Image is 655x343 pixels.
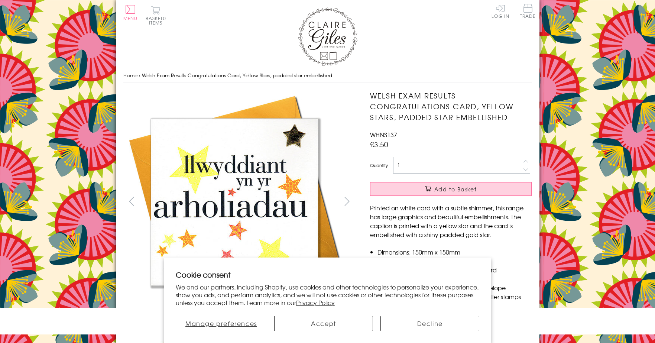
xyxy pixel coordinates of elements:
[149,15,166,26] span: 0 items
[492,4,509,18] a: Log In
[377,256,532,265] li: Blank inside for your own message
[298,7,357,66] img: Claire Giles Greetings Cards
[370,90,532,122] h1: Welsh Exam Results Congratulations Card, Yellow Stars, padded star embellished
[142,72,332,79] span: Welsh Exam Results Congratulations Card, Yellow Stars, padded star embellished
[370,203,532,239] p: Printed on white card with a subtle shimmer, this range has large graphics and beautiful embellis...
[338,193,355,210] button: next
[123,5,138,20] button: Menu
[176,269,480,280] h2: Cookie consent
[434,185,477,193] span: Add to Basket
[176,283,480,306] p: We and our partners, including Shopify, use cookies and other technologies to personalize your ex...
[370,130,397,139] span: WHNS137
[123,72,137,79] a: Home
[274,316,373,331] button: Accept
[123,68,532,83] nav: breadcrumbs
[380,316,479,331] button: Decline
[296,298,335,307] a: Privacy Policy
[370,182,532,196] button: Add to Basket
[370,139,388,149] span: £3.50
[123,90,346,313] img: Welsh Exam Results Congratulations Card, Yellow Stars, padded star embellished
[520,4,536,18] span: Trade
[123,15,138,22] span: Menu
[185,319,257,328] span: Manage preferences
[146,6,166,25] button: Basket0 items
[176,316,267,331] button: Manage preferences
[520,4,536,20] a: Trade
[370,162,388,169] label: Quantity
[377,247,532,256] li: Dimensions: 150mm x 150mm
[139,72,140,79] span: ›
[123,193,140,210] button: prev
